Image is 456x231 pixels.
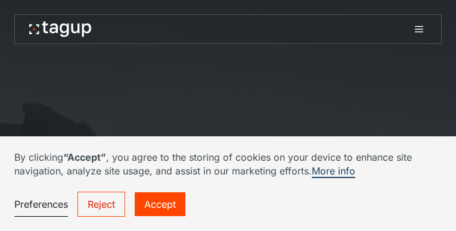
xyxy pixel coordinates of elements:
p: By clicking , you agree to the storing of cookies on your device to enhance site navigation, anal... [14,151,442,177]
a: Accept [135,192,185,216]
a: More info [312,165,355,178]
strong: “Accept” [63,151,106,163]
a: Reject [77,192,125,217]
a: Preferences [14,192,68,217]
